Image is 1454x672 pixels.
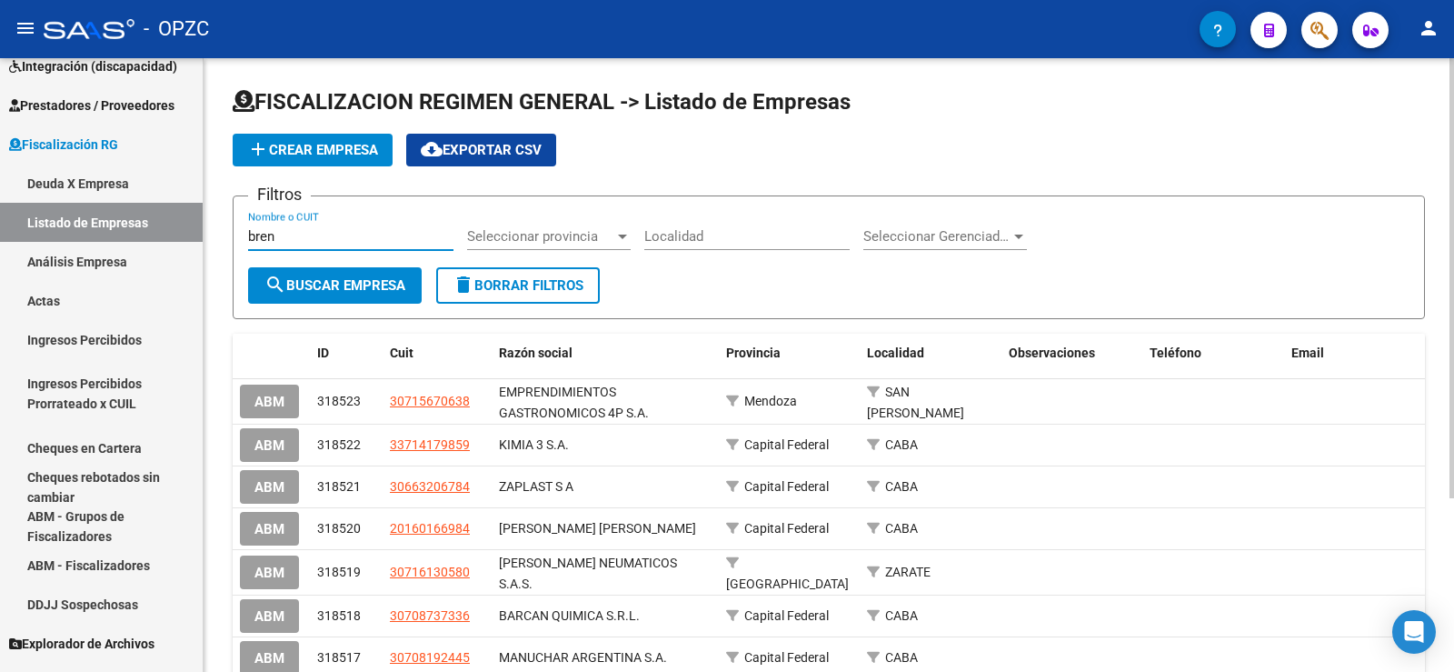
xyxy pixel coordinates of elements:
[317,394,361,408] span: 318523
[248,267,422,304] button: Buscar Empresa
[310,334,383,373] datatable-header-cell: ID
[317,346,329,360] span: ID
[15,17,36,39] mat-icon: menu
[726,346,781,360] span: Provincia
[1291,346,1324,360] span: Email
[390,650,470,665] span: 30708192445
[867,346,924,360] span: Localidad
[467,228,614,245] span: Seleccionar provincia
[383,334,492,373] datatable-header-cell: Cuit
[254,521,284,537] span: ABM
[9,95,174,115] span: Prestadores / Proveedores
[719,334,860,373] datatable-header-cell: Provincia
[744,479,829,494] span: Capital Federal
[390,608,470,623] span: 30708737336
[254,437,284,454] span: ABM
[744,650,829,665] span: Capital Federal
[254,565,284,581] span: ABM
[9,135,118,155] span: Fiscalización RG
[421,142,542,158] span: Exportar CSV
[240,470,299,504] button: ABM
[254,650,284,667] span: ABM
[247,138,269,160] mat-icon: add
[254,479,284,496] span: ABM
[744,394,797,408] span: Mendoza
[499,385,649,420] span: EMPRENDIMIENTOS GASTRONOMICOS 4P S.A.
[317,650,361,665] span: 318517
[317,479,361,494] span: 318521
[744,437,829,452] span: Capital Federal
[885,565,931,579] span: ZARATE
[317,608,361,623] span: 318518
[863,228,1011,245] span: Seleccionar Gerenciador
[254,608,284,625] span: ABM
[726,577,849,591] span: [GEOGRAPHIC_DATA]
[390,521,470,536] span: 20160166984
[744,521,829,536] span: Capital Federal
[885,650,918,665] span: CABA
[9,56,177,76] span: Integración (discapacidad)
[1009,346,1095,360] span: Observaciones
[390,437,470,452] span: 33714179859
[317,437,361,452] span: 318522
[264,274,286,296] mat-icon: search
[885,521,918,536] span: CABA
[1001,334,1142,373] datatable-header-cell: Observaciones
[499,479,573,494] span: ZAPLAST S A
[499,521,696,536] span: ALONSO OBDULIO FABIAN
[499,650,667,665] span: MANUCHAR ARGENTINA S.A.
[453,277,583,294] span: Borrar Filtros
[499,437,569,452] span: KIMIA 3 S.A.
[254,394,284,410] span: ABM
[390,565,470,579] span: 30716130580
[240,385,299,418] button: ABM
[492,334,719,373] datatable-header-cell: Razón social
[317,521,361,536] span: 318520
[406,134,556,166] button: Exportar CSV
[885,608,918,623] span: CABA
[499,346,573,360] span: Razón social
[1418,17,1439,39] mat-icon: person
[233,134,393,166] button: Crear Empresa
[264,277,405,294] span: Buscar Empresa
[317,565,361,579] span: 318519
[240,512,299,546] button: ABM
[744,608,829,623] span: Capital Federal
[247,142,378,158] span: Crear Empresa
[499,556,677,591] span: FIORANELLI NEUMATICOS S.A.S.
[860,334,1001,373] datatable-header-cell: Localidad
[240,599,299,633] button: ABM
[421,138,443,160] mat-icon: cloud_download
[9,634,154,654] span: Explorador de Archivos
[1284,334,1425,373] datatable-header-cell: Email
[1392,610,1436,654] div: Open Intercom Messenger
[390,346,413,360] span: Cuit
[248,182,311,207] h3: Filtros
[499,608,640,623] span: BARCAN QUIMICA S.R.L.
[240,428,299,462] button: ABM
[390,394,470,408] span: 30715670638
[1142,334,1283,373] datatable-header-cell: Teléfono
[453,274,474,296] mat-icon: delete
[885,437,918,452] span: CABA
[240,556,299,589] button: ABM
[885,479,918,494] span: CABA
[1150,346,1201,360] span: Teléfono
[233,89,851,115] span: FISCALIZACION REGIMEN GENERAL -> Listado de Empresas
[144,9,209,49] span: - OPZC
[436,267,600,304] button: Borrar Filtros
[390,479,470,494] span: 30663206784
